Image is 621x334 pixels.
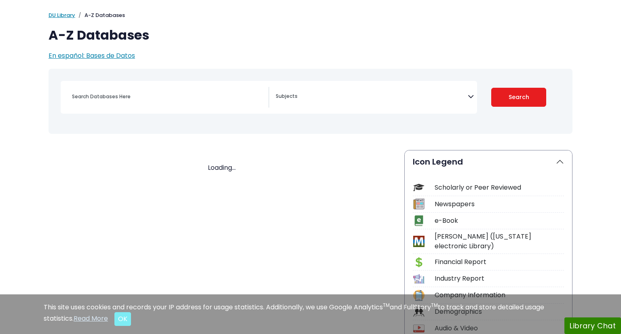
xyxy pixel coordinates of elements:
img: Icon MeL (Michigan electronic Library) [413,236,424,247]
button: Library Chat [564,317,621,334]
button: Submit for Search Results [491,88,547,107]
img: Icon e-Book [413,215,424,226]
nav: Search filters [49,69,572,134]
sup: TM [383,302,390,309]
a: DU Library [49,11,75,19]
img: Icon Scholarly or Peer Reviewed [413,182,424,193]
div: e-Book [435,216,564,226]
img: Icon Newspapers [413,199,424,209]
h1: A-Z Databases [49,27,572,43]
img: Icon Industry Report [413,273,424,284]
div: Company Information [435,290,564,300]
div: Financial Report [435,257,564,267]
div: This site uses cookies and records your IP address for usage statistics. Additionally, we use Goo... [44,302,577,326]
button: Close [114,312,131,326]
input: Search database by title or keyword [67,91,268,102]
button: Icon Legend [405,150,572,173]
a: En español: Bases de Datos [49,51,135,60]
textarea: Search [276,94,468,100]
nav: breadcrumb [49,11,572,19]
img: Icon Financial Report [413,257,424,268]
a: Read More [74,314,108,323]
div: Newspapers [435,199,564,209]
div: [PERSON_NAME] ([US_STATE] electronic Library) [435,232,564,251]
sup: TM [431,302,438,309]
li: A-Z Databases [75,11,125,19]
div: Industry Report [435,274,564,283]
div: Scholarly or Peer Reviewed [435,183,564,192]
img: Icon Company Information [413,290,424,301]
div: Loading... [49,163,395,173]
